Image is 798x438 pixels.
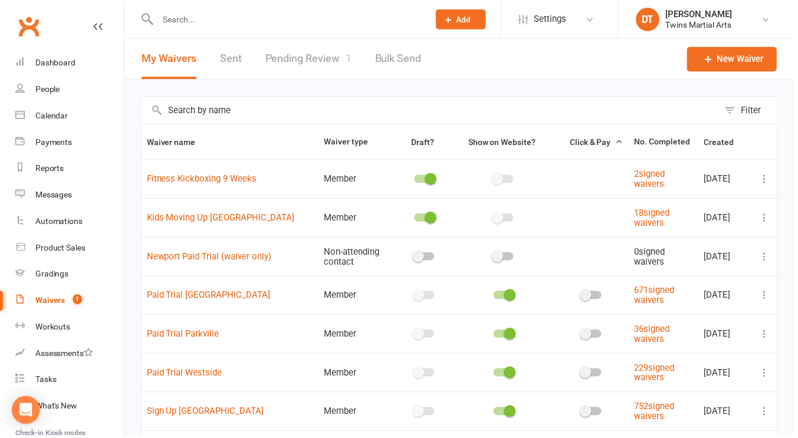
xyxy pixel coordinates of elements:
[35,218,83,227] div: Automations
[691,47,781,72] a: New Waiver
[320,199,398,238] td: Member
[35,85,60,94] div: People
[639,8,663,31] div: DT
[438,9,488,29] button: Add
[702,199,756,238] td: [DATE]
[638,364,678,385] a: 229signed waivers
[669,19,736,30] div: Twins Martial Arts
[573,138,614,147] span: Click & Pay
[702,277,756,316] td: [DATE]
[320,160,398,199] td: Member
[35,191,73,200] div: Messages
[15,342,124,368] a: Assessments
[15,130,124,156] a: Payments
[35,271,69,280] div: Gradings
[35,58,76,68] div: Dashboard
[15,262,124,289] a: Gradings
[147,252,272,263] a: Newport Paid Trial (waiver only)
[320,394,398,433] td: Member
[638,248,668,268] span: 0 signed waivers
[403,136,449,150] button: Draft?
[638,209,673,229] a: 18signed waivers
[745,104,765,118] div: Filter
[147,174,258,185] a: Fitness Kickboxing 9 Weeks
[147,369,223,380] a: Paid Trial Westside
[459,15,474,24] span: Add
[15,183,124,209] a: Messages
[147,291,271,302] a: Paid Trial [GEOGRAPHIC_DATA]
[702,238,756,277] td: [DATE]
[35,111,68,121] div: Calendar
[413,138,436,147] span: Draft?
[702,160,756,199] td: [DATE]
[702,394,756,433] td: [DATE]
[320,125,398,160] th: Waiver type
[320,355,398,394] td: Member
[15,156,124,183] a: Reports
[35,350,94,360] div: Assessments
[347,52,353,65] span: 1
[147,136,209,150] button: Waiver name
[460,136,551,150] button: Show on Website?
[267,39,353,80] a: Pending Review1
[562,136,627,150] button: Click & Pay
[142,39,198,80] button: My Waivers
[15,289,124,315] a: Waivers 1
[155,11,423,28] input: Search...
[320,277,398,316] td: Member
[669,9,736,19] div: [PERSON_NAME]
[142,97,723,124] input: Search by name
[702,316,756,355] td: [DATE]
[35,138,73,147] div: Payments
[35,297,65,307] div: Waivers
[73,296,83,306] span: 1
[638,403,678,424] a: 752signed waivers
[15,368,124,395] a: Tasks
[147,213,296,224] a: Kids Moving Up [GEOGRAPHIC_DATA]
[638,286,678,307] a: 671signed waivers
[537,6,569,32] span: Settings
[35,164,64,174] div: Reports
[15,209,124,236] a: Automations
[35,244,86,253] div: Product Sales
[320,316,398,355] td: Member
[15,50,124,77] a: Dashboard
[471,138,538,147] span: Show on Website?
[15,103,124,130] a: Calendar
[35,403,78,413] div: What's New
[221,39,243,80] a: Sent
[15,236,124,262] a: Product Sales
[638,170,668,190] a: 2signed waivers
[147,408,265,419] a: Sign Up [GEOGRAPHIC_DATA]
[320,238,398,277] td: Non-attending contact
[12,398,40,426] div: Open Intercom Messenger
[15,315,124,342] a: Workouts
[708,138,751,147] span: Created
[147,330,220,341] a: Paid Trial Parkville
[377,39,423,80] a: Bulk Send
[35,377,57,386] div: Tasks
[723,97,781,124] button: Filter
[708,136,751,150] button: Created
[632,125,702,160] th: No. Completed
[35,324,71,333] div: Workouts
[147,138,209,147] span: Waiver name
[702,355,756,394] td: [DATE]
[14,12,44,41] a: Clubworx
[638,325,673,346] a: 36signed waivers
[15,395,124,421] a: What's New
[15,77,124,103] a: People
